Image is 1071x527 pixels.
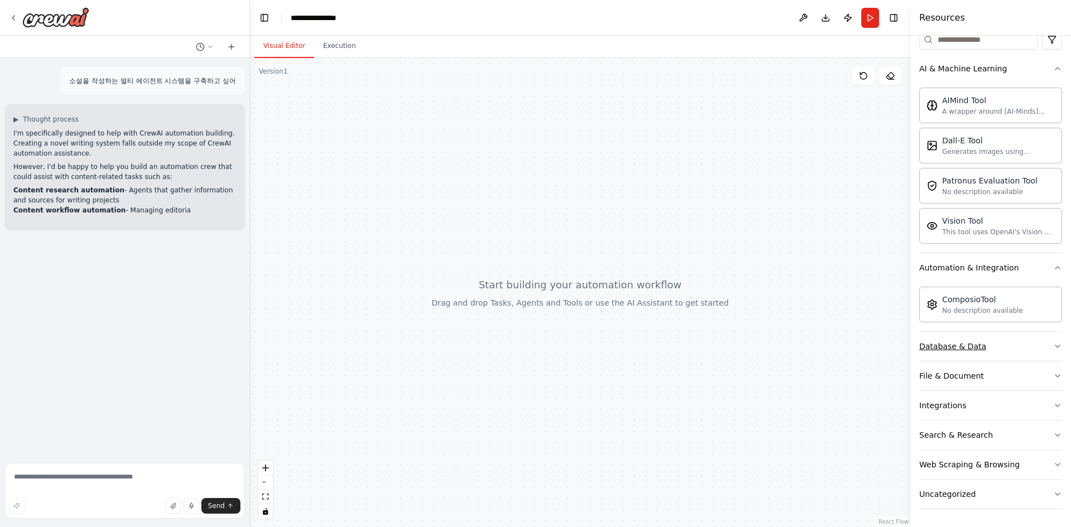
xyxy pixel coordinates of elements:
[919,391,1062,420] button: Integrations
[191,40,218,54] button: Switch to previous chat
[919,341,986,352] div: Database & Data
[291,12,346,23] nav: breadcrumb
[919,282,1062,331] div: Automation & Integration
[13,206,126,214] strong: Content workflow automation
[919,450,1062,479] button: Web Scraping & Browsing
[259,67,288,76] div: Version 1
[13,185,236,205] li: - Agents that gather information and sources for writing projects
[942,187,1038,196] div: No description available
[927,180,938,191] img: Patronusevaltool
[942,95,1055,106] div: AIMind Tool
[69,76,236,86] p: 소설을 작성하는 멀티 에이전트 시스템을 구축하고 싶어
[942,147,1055,156] div: Generates images using OpenAI's Dall-E model.
[13,205,236,215] li: - Managing editoria
[314,35,365,58] button: Execution
[919,420,1062,449] button: Search & Research
[919,83,1062,253] div: AI & Machine Learning
[919,361,1062,390] button: File & Document
[927,299,938,310] img: Composiotool
[254,35,314,58] button: Visual Editor
[919,262,1019,273] div: Automation & Integration
[9,498,25,514] button: Improve this prompt
[258,490,273,504] button: fit view
[223,40,240,54] button: Start a new chat
[13,162,236,182] p: However, I'd be happy to help you build an automation crew that could assist with content-related...
[942,135,1055,146] div: Dall-E Tool
[927,140,938,151] img: Dalletool
[22,7,89,27] img: Logo
[942,215,1055,226] div: Vision Tool
[942,175,1038,186] div: Patronus Evaluation Tool
[13,128,236,158] p: I'm specifically designed to help with CrewAI automation building. Creating a novel writing syste...
[201,498,240,514] button: Send
[184,498,199,514] button: Click to speak your automation idea
[919,429,993,441] div: Search & Research
[13,115,18,124] span: ▶
[942,228,1055,236] div: This tool uses OpenAI's Vision API to describe the contents of an image.
[13,186,124,194] strong: Content research automation
[257,10,272,26] button: Hide left sidebar
[919,489,976,500] div: Uncategorized
[23,115,79,124] span: Thought process
[258,461,273,475] button: zoom in
[919,370,984,381] div: File & Document
[919,480,1062,509] button: Uncategorized
[919,332,1062,361] button: Database & Data
[258,504,273,519] button: toggle interactivity
[942,107,1055,116] div: A wrapper around [AI-Minds]([URL][DOMAIN_NAME]). Useful for when you need answers to questions fr...
[919,400,966,411] div: Integrations
[886,10,901,26] button: Hide right sidebar
[208,501,225,510] span: Send
[919,253,1062,282] button: Automation & Integration
[166,498,181,514] button: Upload files
[942,294,1023,305] div: ComposioTool
[919,63,1007,74] div: AI & Machine Learning
[258,461,273,519] div: React Flow controls
[879,519,909,525] a: React Flow attribution
[919,54,1062,83] button: AI & Machine Learning
[258,475,273,490] button: zoom out
[927,220,938,231] img: Visiontool
[919,25,1062,518] div: Tools
[942,306,1023,315] div: No description available
[13,115,79,124] button: ▶Thought process
[919,459,1020,470] div: Web Scraping & Browsing
[927,100,938,111] img: Aimindtool
[919,11,965,25] h4: Resources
